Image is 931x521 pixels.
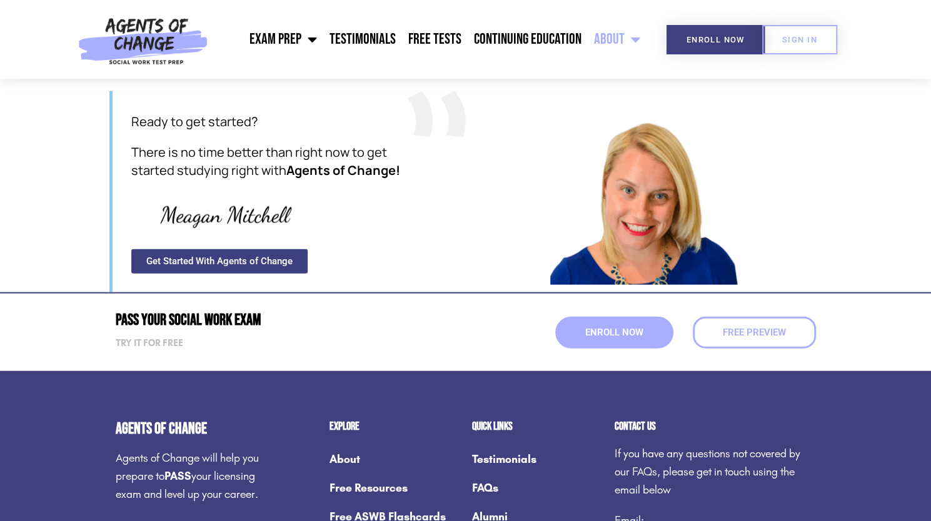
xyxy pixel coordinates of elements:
[116,337,183,349] strong: Try it for free
[588,24,647,55] a: About
[214,24,647,55] nav: Menu
[762,25,837,54] a: SIGN IN
[330,421,460,432] h2: Explore
[667,25,765,54] a: Enroll Now
[131,113,416,131] p: Ready to get started?
[782,36,817,44] span: SIGN IN
[472,421,602,432] h2: Quick Links
[472,445,602,474] a: Testimonials
[555,317,673,349] a: Enroll Now
[131,192,319,237] img: signature (1)
[330,474,460,502] a: Free Resources
[164,469,191,483] strong: PASS
[131,144,416,180] p: There is no time better than right now to get started studying right with
[323,24,402,55] a: Testimonials
[723,328,786,337] span: Free Preview
[402,24,468,55] a: Free Tests
[615,447,800,497] span: If you have any questions not covered by our FAQs, please get in touch using the email below
[693,317,816,349] a: Free Preview
[687,36,745,44] span: Enroll Now
[243,24,323,55] a: Exam Prep
[472,474,602,502] a: FAQs
[146,257,293,266] span: Get Started With Agents of Change
[116,312,460,328] h2: Pass Your Social Work Exam
[131,249,308,274] a: Get Started With Agents of Change
[585,328,643,337] span: Enroll Now
[116,449,267,503] p: Agents of Change will help you prepare to your licensing exam and level up your career.
[468,24,588,55] a: Continuing Education
[615,421,816,432] h2: Contact us
[286,162,400,179] b: Agents of Change!
[116,421,267,437] h4: Agents of Change
[330,445,460,474] a: About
